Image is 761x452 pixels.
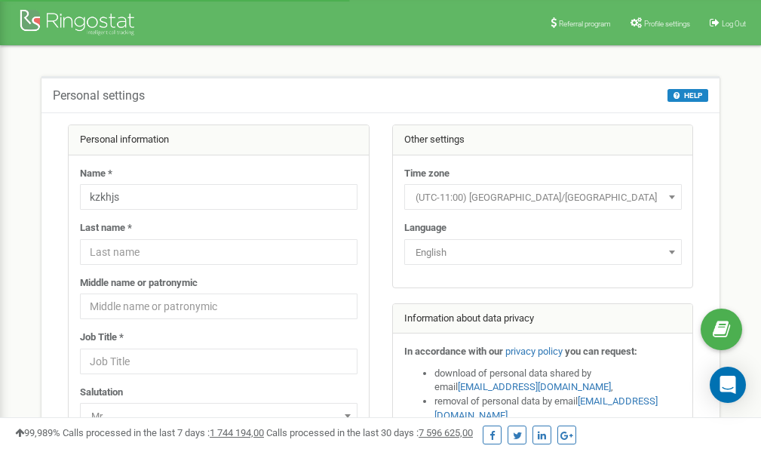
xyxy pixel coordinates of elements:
span: Profile settings [644,20,690,28]
span: Mr. [85,406,352,427]
label: Name * [80,167,112,181]
span: Calls processed in the last 30 days : [266,427,473,438]
input: Last name [80,239,357,265]
li: removal of personal data by email , [434,395,682,423]
input: Middle name or patronymic [80,294,357,319]
button: HELP [667,89,708,102]
strong: you can request: [565,346,637,357]
div: Open Intercom Messenger [710,367,746,403]
u: 1 744 194,00 [210,427,264,438]
span: English [410,242,677,263]
div: Personal information [69,125,369,155]
span: Mr. [80,403,357,429]
span: Calls processed in the last 7 days : [63,427,264,438]
div: Other settings [393,125,693,155]
div: Information about data privacy [393,304,693,334]
label: Time zone [404,167,450,181]
span: 99,989% [15,427,60,438]
strong: In accordance with our [404,346,503,357]
a: privacy policy [505,346,563,357]
input: Job Title [80,349,357,374]
label: Job Title * [80,331,124,345]
label: Middle name or patronymic [80,276,198,291]
h5: Personal settings [53,89,145,103]
span: Log Out [722,20,746,28]
span: English [404,239,682,265]
span: (UTC-11:00) Pacific/Midway [404,184,682,210]
label: Last name * [80,221,132,235]
span: Referral program [559,20,611,28]
li: download of personal data shared by email , [434,367,682,395]
span: (UTC-11:00) Pacific/Midway [410,187,677,208]
label: Language [404,221,446,235]
input: Name [80,184,357,210]
label: Salutation [80,386,123,400]
u: 7 596 625,00 [419,427,473,438]
a: [EMAIL_ADDRESS][DOMAIN_NAME] [458,381,611,392]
